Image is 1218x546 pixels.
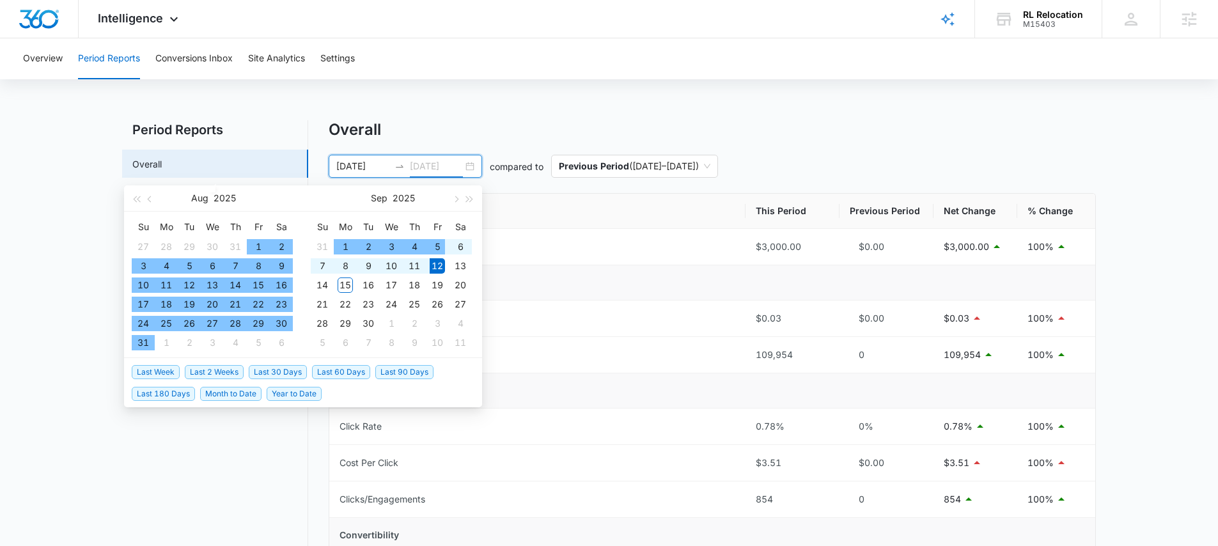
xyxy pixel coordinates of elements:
[182,258,197,274] div: 5
[224,333,247,352] td: 2025-09-04
[430,277,445,293] div: 19
[357,276,380,295] td: 2025-09-16
[756,240,829,254] div: $3,000.00
[426,256,449,276] td: 2025-09-12
[270,333,293,352] td: 2025-09-06
[274,335,289,350] div: 6
[251,277,266,293] div: 15
[132,314,155,333] td: 2025-08-24
[205,277,220,293] div: 13
[132,295,155,314] td: 2025-08-17
[407,297,422,312] div: 25
[453,258,468,274] div: 13
[329,373,1095,409] td: Clickability
[159,297,174,312] div: 18
[201,237,224,256] td: 2025-07-30
[274,239,289,254] div: 2
[228,239,243,254] div: 31
[944,311,969,325] p: $0.03
[1027,240,1054,254] p: 100%
[251,316,266,331] div: 29
[214,185,236,211] button: 2025
[251,335,266,350] div: 5
[201,256,224,276] td: 2025-08-06
[1027,348,1054,362] p: 100%
[1023,20,1083,29] div: account id
[426,237,449,256] td: 2025-09-05
[407,258,422,274] div: 11
[361,277,376,293] div: 16
[334,333,357,352] td: 2025-10-06
[338,258,353,274] div: 8
[155,314,178,333] td: 2025-08-25
[426,295,449,314] td: 2025-09-26
[1027,419,1054,433] p: 100%
[205,239,220,254] div: 30
[375,365,433,379] span: Last 90 Days
[407,277,422,293] div: 18
[850,419,923,433] div: 0%
[182,316,197,331] div: 26
[159,239,174,254] div: 28
[155,295,178,314] td: 2025-08-18
[178,237,201,256] td: 2025-07-29
[334,217,357,237] th: Mo
[155,237,178,256] td: 2025-07-28
[155,333,178,352] td: 2025-09-01
[228,258,243,274] div: 7
[756,348,829,362] div: 109,954
[850,456,923,470] div: $0.00
[380,314,403,333] td: 2025-10-01
[403,333,426,352] td: 2025-10-09
[247,217,270,237] th: Fr
[201,333,224,352] td: 2025-09-03
[850,311,923,325] div: $0.00
[357,217,380,237] th: Tu
[850,348,923,362] div: 0
[132,276,155,295] td: 2025-08-10
[1023,10,1083,20] div: account name
[274,258,289,274] div: 9
[270,276,293,295] td: 2025-08-16
[182,277,197,293] div: 12
[394,161,405,171] span: swap-right
[361,316,376,331] div: 30
[228,316,243,331] div: 28
[426,217,449,237] th: Fr
[228,335,243,350] div: 4
[449,237,472,256] td: 2025-09-06
[380,276,403,295] td: 2025-09-17
[311,295,334,314] td: 2025-09-21
[1027,311,1054,325] p: 100%
[490,160,543,173] p: compared to
[247,314,270,333] td: 2025-08-29
[132,237,155,256] td: 2025-07-27
[453,297,468,312] div: 27
[267,387,322,401] span: Year to Date
[380,333,403,352] td: 2025-10-08
[410,159,463,173] input: End date
[247,333,270,352] td: 2025-09-05
[334,276,357,295] td: 2025-09-15
[933,194,1017,229] th: Net Change
[311,314,334,333] td: 2025-09-28
[178,333,201,352] td: 2025-09-02
[201,217,224,237] th: We
[426,276,449,295] td: 2025-09-19
[132,333,155,352] td: 2025-08-31
[380,295,403,314] td: 2025-09-24
[315,335,330,350] div: 5
[205,316,220,331] div: 27
[251,258,266,274] div: 8
[407,316,422,331] div: 2
[136,239,151,254] div: 27
[944,348,981,362] p: 109,954
[394,161,405,171] span: to
[159,335,174,350] div: 1
[334,237,357,256] td: 2025-09-01
[247,237,270,256] td: 2025-08-01
[756,419,829,433] div: 0.78%
[247,276,270,295] td: 2025-08-15
[430,316,445,331] div: 3
[248,38,305,79] button: Site Analytics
